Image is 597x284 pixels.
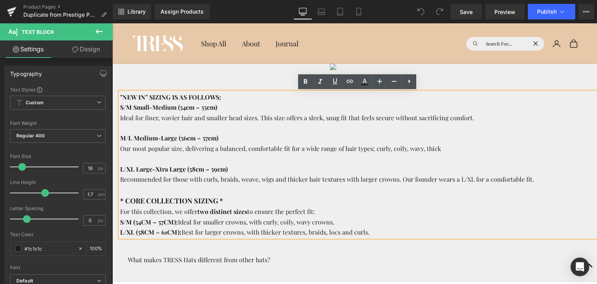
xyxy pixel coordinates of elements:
b: Regular 400 [16,133,45,138]
img: Video [218,40,267,69]
span: em [98,192,105,197]
span: px [98,218,105,223]
span: "NEW IN" SIZING IS AS FOLLOWS: [8,70,109,78]
a: Preview [485,4,525,19]
div: Line Height [10,180,106,185]
div: Assign Products [161,9,204,15]
span: px [98,166,105,171]
summary: Shop All [89,14,114,26]
span: L/XL (58CM – 61CM): [8,205,69,213]
button: Redo [432,4,447,19]
input: Search [374,17,413,24]
span: Publish [537,9,557,15]
div: Font Size [10,154,106,159]
div: Text Color [10,232,106,237]
span: L/XL Large-Xtra Large (58cm – 59cm) [8,142,115,150]
div: Font [10,265,106,270]
p: Best for larger crowns, with thicker textures, braids, locs and curls. [8,204,485,214]
p: Ideal for smaller crowns, with curly, coily, wavy crowns. [8,194,485,204]
span: Duplicate from Prestige PDP - [DATE] 09:53:11 [23,12,98,18]
nav: Primary navigation [89,14,339,26]
p: For this collection, we offer to ensure the perfect fit: [8,183,485,193]
span: S/M (54CM – 57CM): [8,195,66,203]
a: Product Pages [23,4,113,10]
a: Journal [163,14,186,26]
div: Typography [10,66,42,77]
span: two distinct sizes [85,184,135,192]
nav: Secondary navigation [354,14,466,27]
span: M/L Medium-Large (56cm – 57cm) [8,110,106,119]
input: Color [24,244,74,253]
div: % [87,242,105,256]
a: New Library [113,4,151,19]
span: Library [127,8,146,15]
a: Tablet [331,4,349,19]
span: * CORE COLLECTION SIZING * [8,173,111,182]
a: Desktop [293,4,312,19]
span: Save [460,8,473,16]
button: Undo [413,4,429,19]
p: Ideal for finer, wavier hair and smaller head sizes. This size offers a sleek, snug fit that feel... [8,79,485,172]
span: Preview [494,8,515,16]
button: More [578,4,594,19]
span: Text Block [22,29,54,35]
div: Open Intercom Messenger [571,258,589,276]
div: Letter Spacing [10,206,106,211]
span: S/M Small-Medium (54cm – 55cm) [8,80,105,88]
button: Publish [528,4,575,19]
div: Font Weight [10,121,106,126]
a: Laptop [312,4,331,19]
p: What makes TRESS Hats different from other hats? [16,231,469,242]
a: Design [58,40,114,58]
a: Mobile [349,4,368,19]
a: About [129,14,148,26]
div: Text Styles [10,86,106,93]
b: Custom [26,100,44,106]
